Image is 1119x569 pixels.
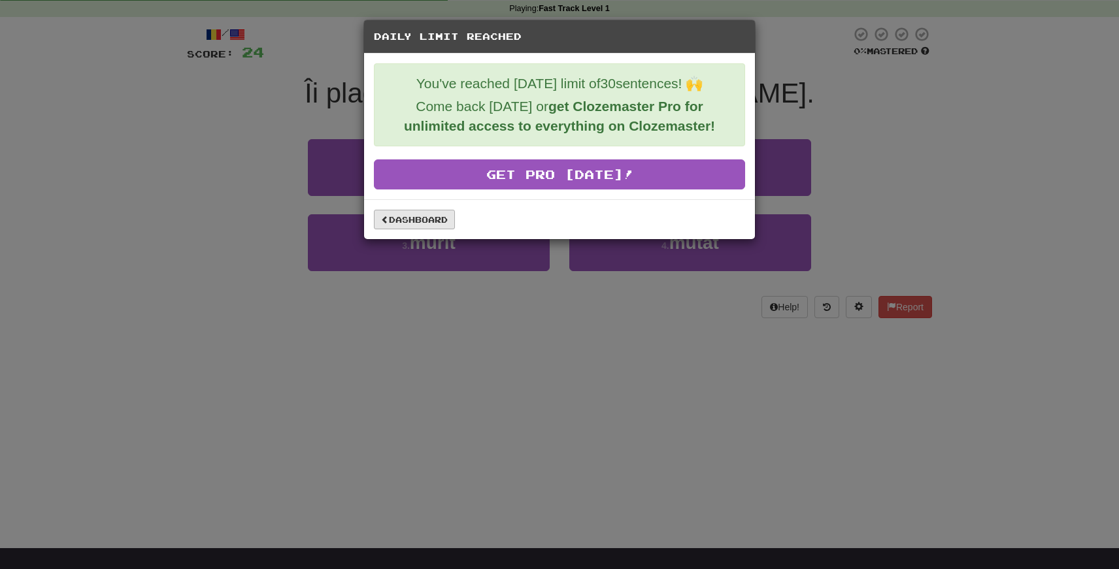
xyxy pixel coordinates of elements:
a: Get Pro [DATE]! [374,159,745,189]
a: Dashboard [374,210,455,229]
h5: Daily Limit Reached [374,30,745,43]
p: You've reached [DATE] limit of 30 sentences! 🙌 [384,74,735,93]
p: Come back [DATE] or [384,97,735,136]
strong: get Clozemaster Pro for unlimited access to everything on Clozemaster! [404,99,715,133]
